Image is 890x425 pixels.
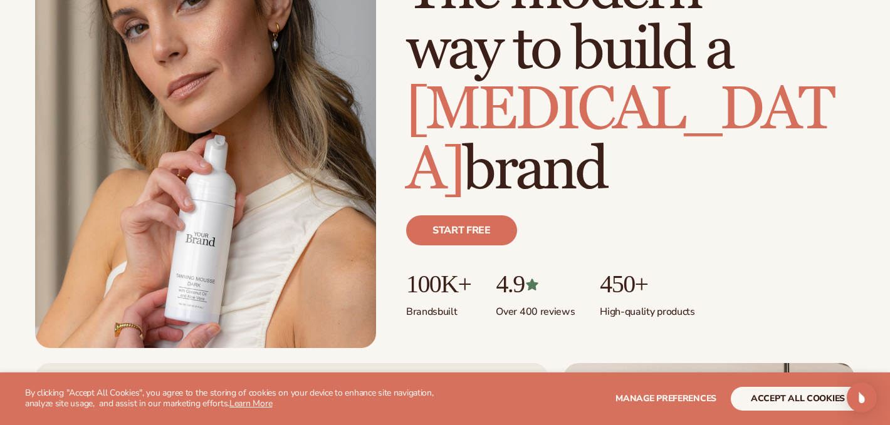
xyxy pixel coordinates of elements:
div: Open Intercom Messenger [847,382,877,412]
p: 100K+ [406,270,471,298]
p: Over 400 reviews [496,298,575,319]
p: Brands built [406,298,471,319]
button: accept all cookies [731,387,865,411]
p: 4.9 [496,270,575,298]
span: [MEDICAL_DATA] [406,73,832,207]
a: Start free [406,215,517,245]
p: High-quality products [600,298,694,319]
span: Manage preferences [615,392,716,404]
p: By clicking "Accept All Cookies", you agree to the storing of cookies on your device to enhance s... [25,388,459,409]
a: Learn More [229,397,272,409]
button: Manage preferences [615,387,716,411]
p: 450+ [600,270,694,298]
